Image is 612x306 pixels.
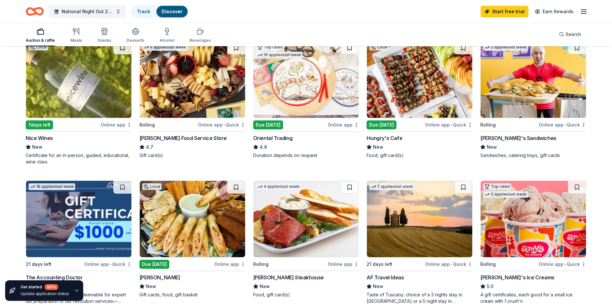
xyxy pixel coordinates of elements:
[26,180,132,304] a: Image for The Accounting Doctor18 applieslast week21 days leftOnline app•QuickThe Accounting Doct...
[487,143,497,151] span: New
[451,122,452,127] span: •
[26,134,53,142] div: Nice Wines
[481,41,586,118] img: Image for Ike's Sandwiches
[451,262,452,267] span: •
[480,152,586,159] div: Sandwiches, catering trays, gift cards
[97,38,111,43] div: Snacks
[70,38,82,43] div: Meals
[139,292,245,298] div: Gift cards, food, gift basket
[26,25,55,46] button: Auction & raffle
[190,38,211,43] div: Beverages
[139,134,227,142] div: [PERSON_NAME] Food Service Store
[127,25,144,46] button: Desserts
[539,260,586,268] div: Online app Quick
[367,120,396,129] div: Due [DATE]
[480,292,586,304] div: 4 gift certificates, each good for a small ice cream with 1 crush’n
[253,180,359,298] a: Image for Perry's Steakhouse4 applieslast weekRollingOnline app[PERSON_NAME] SteakhouseNewFood, g...
[367,181,472,257] img: Image for AF Travel Ideas
[564,262,566,267] span: •
[97,25,111,46] button: Snacks
[256,52,303,58] div: 16 applies last week
[224,122,225,127] span: •
[45,284,58,290] div: 80 %
[367,292,473,304] div: Taste of Tuscany: choice of a 3 nights stay in [GEOGRAPHIC_DATA] or a 5 night stay in [GEOGRAPHIC...
[256,44,284,50] div: Top rated
[214,260,245,268] div: Online app
[21,291,69,296] div: Update application status
[26,181,131,257] img: Image for The Accounting Doctor
[26,274,83,281] div: The Accounting Doctor
[32,143,42,151] span: New
[480,180,586,304] a: Image for Amy's Ice CreamsTop rated2 applieslast weekRollingOnline app•Quick[PERSON_NAME]'s Ice C...
[49,5,126,18] button: National Night Out 2025
[367,41,472,118] img: Image for Hungry's Cafe
[139,180,245,298] a: Image for Jimmy ChangasLocalDue [DATE]Online app[PERSON_NAME]NewGift cards, food, gift basket
[139,121,155,129] div: Rolling
[483,183,511,190] div: Top rated
[256,183,301,190] div: 4 applies last week
[139,274,180,281] div: [PERSON_NAME]
[480,121,496,129] div: Rolling
[26,260,51,268] div: 21 days left
[190,25,211,46] button: Beverages
[487,283,493,290] span: 5.0
[160,25,174,46] button: Alcohol
[369,44,389,50] div: Local
[140,41,245,118] img: Image for Gordon Food Service Store
[260,283,270,290] span: New
[29,183,75,190] div: 18 applies last week
[480,134,556,142] div: [PERSON_NAME]'s Sandwiches
[253,41,359,118] img: Image for Oriental Trading
[554,28,586,41] button: Search
[565,31,581,38] span: Search
[253,120,283,129] div: Due [DATE]
[480,274,554,281] div: [PERSON_NAME]'s Ice Creams
[146,283,156,290] span: New
[367,180,473,304] a: Image for AF Travel Ideas7 applieslast week21 days leftOnline app•QuickAF Travel IdeasNewTaste of...
[253,292,359,298] div: Food, gift card(s)
[101,121,132,129] div: Online app
[62,8,113,15] span: National Night Out 2025
[139,260,169,269] div: Due [DATE]
[160,38,174,43] div: Alcohol
[367,134,402,142] div: Hungry's Cafe
[70,25,82,46] button: Meals
[253,134,293,142] div: Oriental Trading
[26,41,131,118] img: Image for Nice Wines
[84,260,132,268] div: Online app Quick
[146,143,153,151] span: 4.7
[26,120,53,129] div: 7 days left
[425,121,473,129] div: Online app Quick
[29,44,48,50] div: Local
[564,122,566,127] span: •
[260,143,267,151] span: 4.8
[198,121,245,129] div: Online app Quick
[367,152,473,159] div: Food, gift card(s)
[253,152,359,159] div: Donation depends on request
[26,41,132,165] a: Image for Nice WinesLocal7days leftOnline appNice WinesNewCertificate for an in-person, guided, e...
[531,6,577,17] a: Earn Rewards
[110,262,111,267] span: •
[480,41,586,159] a: Image for Ike's Sandwiches5 applieslast weekRollingOnline app•Quick[PERSON_NAME]'s SandwichesNewS...
[139,152,245,159] div: Gift card(s)
[127,38,144,43] div: Desserts
[480,260,496,268] div: Rolling
[142,44,187,51] div: 8 applies last week
[253,274,324,281] div: [PERSON_NAME] Steakhouse
[162,9,182,14] a: Discover
[26,4,44,19] a: Home
[367,41,473,159] a: Image for Hungry's CafeLocalDue [DATE]Online app•QuickHungry's CafeNewFood, gift card(s)
[481,6,528,17] a: Start free trial
[373,283,383,290] span: New
[483,44,528,51] div: 5 applies last week
[539,121,586,129] div: Online app Quick
[425,260,473,268] div: Online app Quick
[140,181,245,257] img: Image for Jimmy Changas
[142,183,162,190] div: Local
[253,181,359,257] img: Image for Perry's Steakhouse
[26,38,55,43] div: Auction & raffle
[481,181,586,257] img: Image for Amy's Ice Creams
[253,41,359,159] a: Image for Oriental TradingTop rated16 applieslast weekDue [DATE]Online appOriental Trading4.8Dona...
[367,274,404,281] div: AF Travel Ideas
[328,121,359,129] div: Online app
